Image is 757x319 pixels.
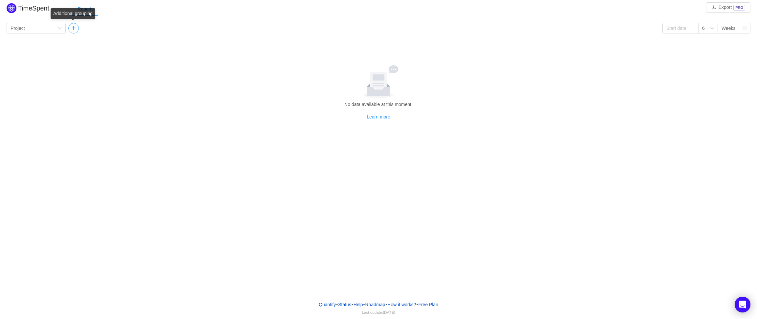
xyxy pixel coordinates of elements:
div: Open Intercom Messenger [735,297,750,312]
i: icon: down [58,26,62,31]
div: Reports [72,2,99,16]
button: icon: plus [68,23,79,33]
div: Additional grouping [51,8,95,19]
img: Quantify logo [7,3,16,13]
a: Help [353,300,363,309]
span: • [416,302,418,307]
i: icon: calendar [743,26,746,31]
div: Project [11,23,25,33]
span: • [385,302,387,307]
a: Learn more [367,114,390,119]
span: • [336,302,338,307]
span: No data available at this moment. [344,102,413,107]
span: Last update: [362,310,395,314]
span: • [363,302,365,307]
h2: TimeSpent [18,5,49,12]
button: icon: downloadExportPRO [706,2,750,13]
i: icon: down [710,26,714,31]
a: Status [338,300,352,309]
div: 6 [702,23,705,33]
div: Weeks [722,23,736,33]
input: Start date [662,23,699,33]
button: How it works? [387,300,416,309]
a: Roadmap [365,300,386,309]
span: [DATE] [383,310,395,314]
button: Free Plan [418,300,439,309]
span: • [352,302,353,307]
a: Quantify [318,300,336,309]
